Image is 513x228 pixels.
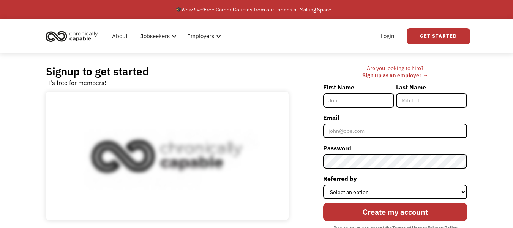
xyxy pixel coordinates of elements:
input: Create my account [323,203,467,221]
img: Chronically Capable logo [43,28,100,45]
div: Employers [187,32,214,41]
label: Email [323,112,467,124]
a: home [43,28,104,45]
em: Now live! [182,6,204,13]
label: Last Name [396,81,467,93]
input: john@doe.com [323,124,467,138]
a: About [107,24,132,48]
div: 🎓 Free Career Courses from our friends at Making Space → [175,5,338,14]
div: Jobseekers [140,32,170,41]
a: Sign up as an employer → [362,72,428,79]
label: First Name [323,81,394,93]
label: Password [323,142,467,154]
div: Are you looking to hire? ‍ [323,65,467,79]
a: Login [376,24,399,48]
input: Joni [323,93,394,108]
label: Referred by [323,172,467,185]
div: It's free for members! [46,78,106,87]
a: Get Started [407,28,470,44]
div: Jobseekers [136,24,179,48]
input: Mitchell [396,93,467,108]
div: Employers [183,24,223,48]
h2: Signup to get started [46,65,149,78]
